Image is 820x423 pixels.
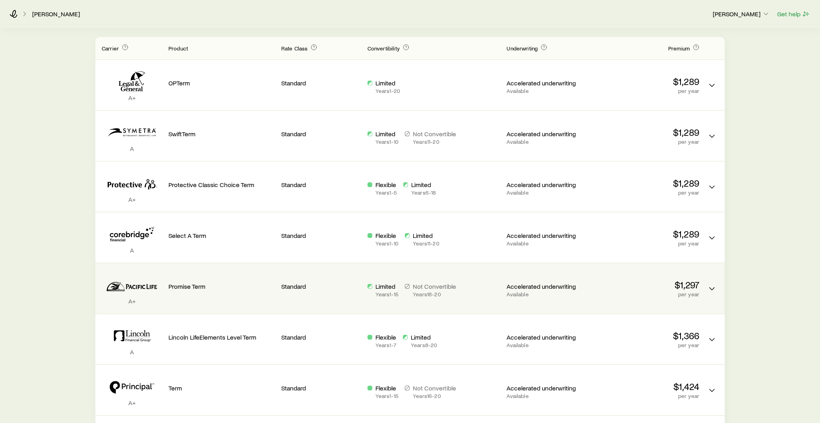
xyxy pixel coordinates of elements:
[375,130,398,138] p: Limited
[593,76,699,87] p: $1,289
[507,45,538,52] span: Underwriting
[593,178,699,189] p: $1,289
[375,189,397,196] p: Years 1 - 5
[507,240,586,247] p: Available
[507,189,586,196] p: Available
[413,232,439,240] p: Limited
[593,88,699,94] p: per year
[507,232,586,240] p: Accelerated underwriting
[593,291,699,297] p: per year
[507,130,586,138] p: Accelerated underwriting
[281,282,361,290] p: Standard
[507,181,586,189] p: Accelerated underwriting
[507,88,586,94] p: Available
[668,45,690,52] span: Premium
[281,232,361,240] p: Standard
[168,181,275,189] p: Protective Classic Choice Term
[593,240,699,247] p: per year
[593,189,699,196] p: per year
[102,195,162,203] p: A+
[168,45,188,52] span: Product
[102,246,162,254] p: A
[375,79,400,87] p: Limited
[375,384,398,392] p: Flexible
[102,297,162,305] p: A+
[168,232,275,240] p: Select A Term
[375,232,398,240] p: Flexible
[411,342,437,348] p: Years 8 - 20
[507,342,586,348] p: Available
[102,145,162,153] p: A
[413,291,456,297] p: Years 16 - 20
[168,384,275,392] p: Term
[712,10,770,19] button: [PERSON_NAME]
[777,10,810,19] button: Get help
[507,282,586,290] p: Accelerated underwriting
[281,45,308,52] span: Rate Class
[281,130,361,138] p: Standard
[507,384,586,392] p: Accelerated underwriting
[593,127,699,138] p: $1,289
[507,79,586,87] p: Accelerated underwriting
[375,291,398,297] p: Years 1 - 15
[375,181,397,189] p: Flexible
[375,282,398,290] p: Limited
[593,330,699,341] p: $1,366
[507,393,586,399] p: Available
[168,79,275,87] p: OPTerm
[413,384,456,392] p: Not Convertible
[375,333,396,341] p: Flexible
[168,130,275,138] p: SwiftTerm
[281,79,361,87] p: Standard
[375,240,398,247] p: Years 1 - 10
[593,393,699,399] p: per year
[507,139,586,145] p: Available
[102,45,119,52] span: Carrier
[713,10,770,18] p: [PERSON_NAME]
[593,228,699,240] p: $1,289
[413,240,439,247] p: Years 11 - 20
[102,348,162,356] p: A
[411,333,437,341] p: Limited
[281,181,361,189] p: Standard
[168,282,275,290] p: Promise Term
[593,139,699,145] p: per year
[413,139,456,145] p: Years 11 - 20
[507,333,586,341] p: Accelerated underwriting
[411,189,436,196] p: Years 6 - 18
[375,342,396,348] p: Years 1 - 7
[413,282,456,290] p: Not Convertible
[281,333,361,341] p: Standard
[413,393,456,399] p: Years 16 - 20
[507,291,586,297] p: Available
[375,88,400,94] p: Years 1 - 20
[281,384,361,392] p: Standard
[413,130,456,138] p: Not Convertible
[593,381,699,392] p: $1,424
[32,10,80,18] a: [PERSON_NAME]
[367,45,400,52] span: Convertibility
[593,342,699,348] p: per year
[375,139,398,145] p: Years 1 - 10
[102,94,162,102] p: A+
[593,279,699,290] p: $1,297
[168,333,275,341] p: Lincoln LifeElements Level Term
[375,393,398,399] p: Years 1 - 15
[102,399,162,407] p: A+
[411,181,436,189] p: Limited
